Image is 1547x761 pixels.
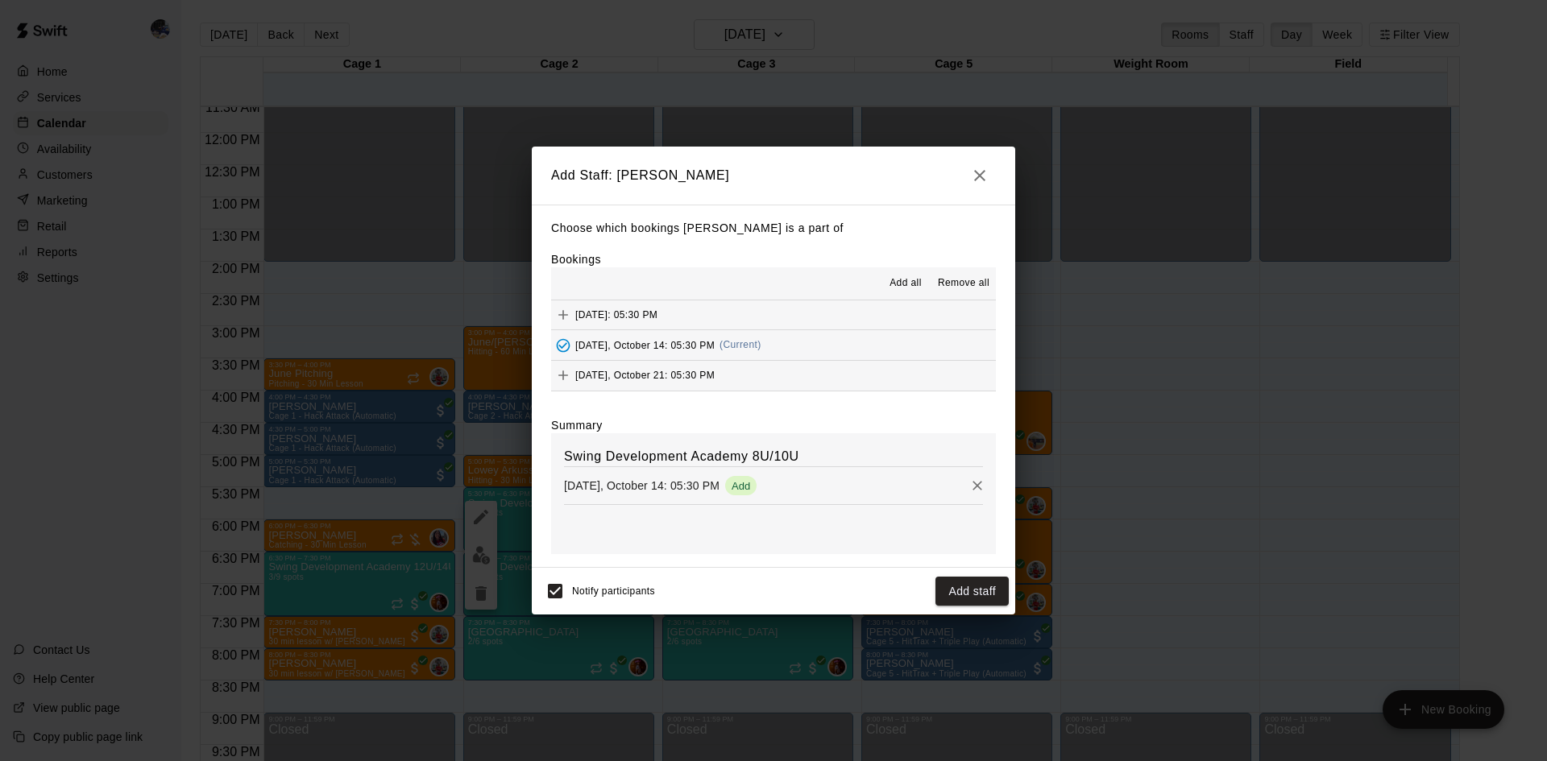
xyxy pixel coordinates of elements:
[938,275,989,292] span: Remove all
[935,577,1009,606] button: Add staff
[931,271,996,296] button: Remove all
[572,585,655,597] span: Notify participants
[551,253,601,266] label: Bookings
[551,308,575,321] span: Add
[551,300,996,330] button: Add[DATE]: 05:30 PM
[551,333,575,358] button: Added - Collect Payment
[890,275,922,292] span: Add all
[575,370,715,381] span: [DATE], October 21: 05:30 PM
[564,478,720,494] p: [DATE], October 14: 05:30 PM
[551,361,996,391] button: Add[DATE], October 21: 05:30 PM
[551,330,996,360] button: Added - Collect Payment[DATE], October 14: 05:30 PM(Current)
[551,369,575,381] span: Add
[725,480,757,492] span: Add
[720,339,761,350] span: (Current)
[575,309,657,321] span: [DATE]: 05:30 PM
[551,218,996,238] p: Choose which bookings [PERSON_NAME] is a part of
[575,339,715,350] span: [DATE], October 14: 05:30 PM
[551,417,603,433] label: Summary
[880,271,931,296] button: Add all
[564,446,983,467] h6: Swing Development Academy 8U/10U
[532,147,1015,205] h2: Add Staff: [PERSON_NAME]
[965,474,989,498] button: Remove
